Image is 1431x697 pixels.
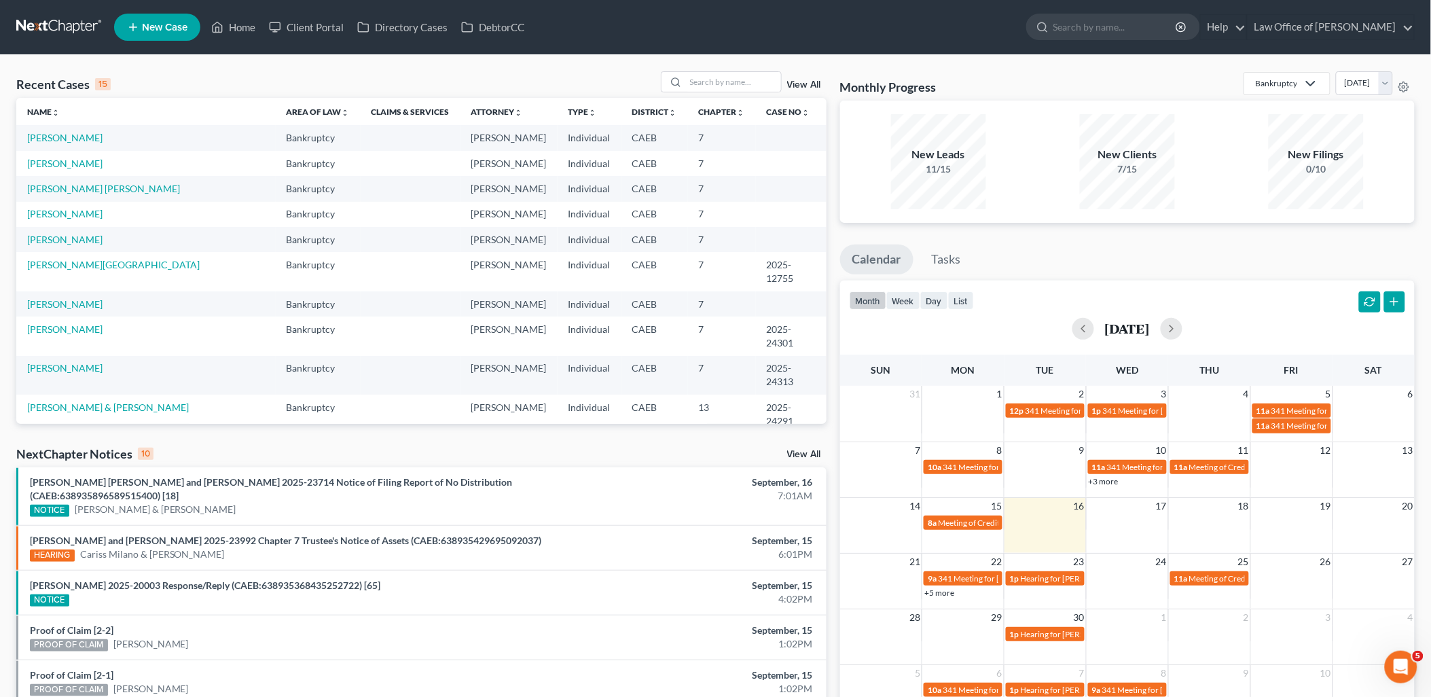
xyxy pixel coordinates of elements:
[1319,442,1333,459] span: 12
[75,503,236,516] a: [PERSON_NAME] & [PERSON_NAME]
[1256,406,1270,416] span: 11a
[1413,651,1424,662] span: 5
[1237,498,1250,514] span: 18
[276,395,361,433] td: Bankruptcy
[1385,651,1417,683] iframe: Intercom live chat
[30,594,69,607] div: NOTICE
[908,554,922,570] span: 21
[561,624,813,637] div: September, 15
[276,317,361,355] td: Bankruptcy
[787,450,821,459] a: View All
[1271,421,1394,431] span: 341 Meeting for [PERSON_NAME]
[1199,364,1219,376] span: Thu
[1072,609,1086,626] span: 30
[621,356,688,395] td: CAEB
[1324,609,1333,626] span: 3
[621,291,688,317] td: CAEB
[1174,462,1188,472] span: 11a
[1319,665,1333,681] span: 10
[990,554,1004,570] span: 22
[460,356,558,395] td: [PERSON_NAME]
[621,395,688,433] td: CAEB
[924,588,954,598] a: +5 more
[1155,442,1168,459] span: 10
[756,356,827,395] td: 2025-24313
[767,107,810,117] a: Case Nounfold_more
[460,151,558,176] td: [PERSON_NAME]
[558,252,621,291] td: Individual
[460,176,558,201] td: [PERSON_NAME]
[1407,609,1415,626] span: 4
[561,548,813,561] div: 6:01PM
[27,158,103,169] a: [PERSON_NAME]
[908,386,922,402] span: 31
[460,227,558,252] td: [PERSON_NAME]
[561,476,813,489] div: September, 16
[1116,364,1138,376] span: Wed
[1269,147,1364,162] div: New Filings
[886,291,920,310] button: week
[350,15,454,39] a: Directory Cases
[621,317,688,355] td: CAEB
[1407,386,1415,402] span: 6
[1078,442,1086,459] span: 9
[561,637,813,651] div: 1:02PM
[952,364,975,376] span: Mon
[1036,364,1054,376] span: Tue
[558,291,621,317] td: Individual
[561,489,813,503] div: 7:01AM
[1080,162,1175,176] div: 7/15
[30,684,108,696] div: PROOF OF CLAIM
[1401,498,1415,514] span: 20
[1174,573,1188,584] span: 11a
[276,291,361,317] td: Bankruptcy
[688,176,756,201] td: 7
[913,665,922,681] span: 5
[891,162,986,176] div: 11/15
[850,291,886,310] button: month
[1155,554,1168,570] span: 24
[30,505,69,517] div: NOTICE
[688,395,756,433] td: 13
[908,609,922,626] span: 28
[27,323,103,335] a: [PERSON_NAME]
[1242,665,1250,681] span: 9
[688,125,756,150] td: 7
[787,80,821,90] a: View All
[80,548,225,561] a: Cariss Milano & [PERSON_NAME]
[1155,498,1168,514] span: 17
[686,72,781,92] input: Search by name...
[621,252,688,291] td: CAEB
[1284,364,1299,376] span: Fri
[1237,554,1250,570] span: 25
[460,395,558,433] td: [PERSON_NAME]
[996,665,1004,681] span: 6
[204,15,262,39] a: Home
[1089,476,1119,486] a: +3 more
[1160,386,1168,402] span: 3
[342,109,350,117] i: unfold_more
[928,462,941,472] span: 10a
[287,107,350,117] a: Area of Lawunfold_more
[688,356,756,395] td: 7
[871,364,891,376] span: Sun
[688,151,756,176] td: 7
[908,498,922,514] span: 14
[621,125,688,150] td: CAEB
[1160,665,1168,681] span: 8
[928,573,937,584] span: 9a
[996,386,1004,402] span: 1
[943,462,1065,472] span: 341 Meeting for [PERSON_NAME]
[1319,498,1333,514] span: 19
[27,401,189,413] a: [PERSON_NAME] & [PERSON_NAME]
[1021,629,1127,639] span: Hearing for [PERSON_NAME]
[276,252,361,291] td: Bankruptcy
[558,317,621,355] td: Individual
[30,476,512,501] a: [PERSON_NAME] [PERSON_NAME] and [PERSON_NAME] 2025-23714 Notice of Filing Report of No Distributi...
[1010,629,1019,639] span: 1p
[840,245,913,274] a: Calendar
[928,685,941,695] span: 10a
[1248,15,1414,39] a: Law Office of [PERSON_NAME]
[27,208,103,219] a: [PERSON_NAME]
[460,291,558,317] td: [PERSON_NAME]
